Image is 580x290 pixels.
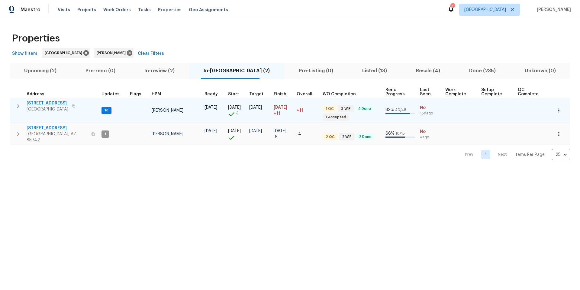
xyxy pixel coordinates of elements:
[21,7,40,13] span: Maestro
[152,92,161,96] span: HPM
[228,105,241,110] span: [DATE]
[249,92,263,96] span: Target
[458,67,507,75] span: Done (235)
[152,132,183,136] span: [PERSON_NAME]
[395,108,406,112] span: 40 / 48
[271,98,294,123] td: Scheduled to finish 11 day(s) late
[228,92,239,96] span: Start
[481,88,507,96] span: Setup Complete
[459,149,570,160] nav: Pagination Navigation
[10,48,40,59] button: Show filters
[385,88,410,96] span: Reno Progress
[12,35,60,41] span: Properties
[27,125,88,131] span: [STREET_ADDRESS]
[514,67,567,75] span: Unknown (0)
[58,7,70,13] span: Visits
[356,134,374,140] span: 2 Done
[42,48,90,58] div: [GEOGRAPHIC_DATA]
[340,134,354,140] span: 2 WIP
[249,92,269,96] div: Target renovation project end date
[101,92,120,96] span: Updates
[130,92,141,96] span: Flags
[514,152,545,158] p: Items Per Page
[205,129,217,133] span: [DATE]
[97,50,128,56] span: [PERSON_NAME]
[249,129,262,133] span: [DATE]
[27,92,44,96] span: Address
[205,92,218,96] span: Ready
[339,106,353,111] span: 3 WIP
[274,110,280,117] span: +11
[228,92,244,96] div: Actual renovation start date
[297,108,303,113] span: +11
[356,106,373,111] span: 4 Done
[297,92,318,96] div: Days past target finish date
[94,48,134,58] div: [PERSON_NAME]
[138,50,164,58] span: Clear Filters
[420,135,440,140] span: ∞ ago
[193,67,281,75] span: In-[GEOGRAPHIC_DATA] (2)
[445,88,471,96] span: Work Complete
[135,48,166,59] button: Clear Filters
[395,132,405,135] span: 10 / 15
[274,134,278,140] span: -5
[297,132,301,136] span: -4
[323,134,337,140] span: 2 QC
[464,7,506,13] span: [GEOGRAPHIC_DATA]
[420,105,440,111] span: No
[75,67,126,75] span: Pre-reno (0)
[102,108,111,113] span: 13
[134,67,185,75] span: In-review (2)
[450,4,455,10] div: 1
[228,129,241,133] span: [DATE]
[27,131,88,143] span: [GEOGRAPHIC_DATA], AZ 85742
[152,108,183,113] span: [PERSON_NAME]
[323,106,336,111] span: 1 QC
[271,123,294,145] td: Scheduled to finish 5 day(s) early
[205,105,217,110] span: [DATE]
[323,115,349,120] span: 1 Accepted
[274,92,292,96] div: Projected renovation finish date
[102,132,108,137] span: 1
[420,129,440,135] span: No
[385,108,394,112] span: 83 %
[351,67,398,75] span: Listed (13)
[405,67,451,75] span: Resale (4)
[45,50,85,56] span: [GEOGRAPHIC_DATA]
[552,147,570,163] div: 25
[158,7,182,13] span: Properties
[226,98,247,123] td: Project started 1 days early
[274,92,286,96] span: Finish
[138,8,151,12] span: Tasks
[249,105,262,110] span: [DATE]
[385,131,395,136] span: 66 %
[12,50,37,58] span: Show filters
[274,129,286,133] span: [DATE]
[274,105,287,110] span: [DATE]
[323,92,356,96] span: WO Completion
[235,110,239,117] span: -1
[481,150,490,159] a: Goto page 1
[205,92,223,96] div: Earliest renovation start date (first business day after COE or Checkout)
[27,100,68,106] span: [STREET_ADDRESS]
[27,106,68,112] span: [GEOGRAPHIC_DATA]
[288,67,344,75] span: Pre-Listing (0)
[189,7,228,13] span: Geo Assignments
[534,7,571,13] span: [PERSON_NAME]
[297,92,312,96] span: Overall
[77,7,96,13] span: Projects
[518,88,542,96] span: QC Complete
[294,123,320,145] td: 4 day(s) earlier than target finish date
[294,98,320,123] td: 11 day(s) past target finish date
[103,7,131,13] span: Work Orders
[420,88,435,96] span: Last Seen
[13,67,67,75] span: Upcoming (2)
[420,111,440,116] span: 16d ago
